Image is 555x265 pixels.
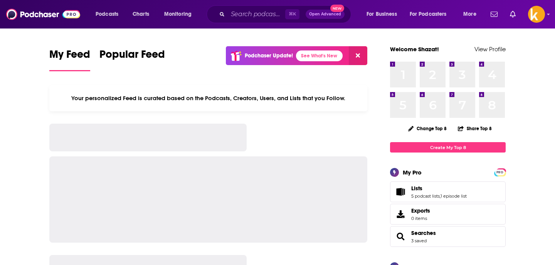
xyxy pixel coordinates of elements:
a: View Profile [474,45,506,53]
span: Charts [133,9,149,20]
button: open menu [458,8,486,20]
button: Change Top 8 [404,124,451,133]
button: Show profile menu [528,6,545,23]
a: 1 episode list [441,193,467,199]
span: ⌘ K [285,9,299,19]
a: Lists [393,186,408,197]
a: Searches [411,230,436,236]
button: Open AdvancedNew [306,10,345,19]
span: Searches [390,226,506,247]
span: My Feed [49,48,90,65]
span: 0 items [411,216,430,221]
button: open menu [361,8,407,20]
a: Exports [390,204,506,225]
div: Your personalized Feed is curated based on the Podcasts, Creators, Users, and Lists that you Follow. [49,85,367,111]
button: open menu [90,8,128,20]
a: Searches [393,231,408,242]
input: Search podcasts, credits, & more... [228,8,285,20]
span: Exports [411,207,430,214]
div: Search podcasts, credits, & more... [214,5,358,23]
span: Lists [411,185,422,192]
button: open menu [405,8,458,20]
a: My Feed [49,48,90,71]
a: Create My Top 8 [390,142,506,153]
img: User Profile [528,6,545,23]
a: Popular Feed [99,48,165,71]
a: See What's New [296,50,343,61]
span: New [330,5,344,12]
p: Podchaser Update! [245,52,293,59]
img: Podchaser - Follow, Share and Rate Podcasts [6,7,80,22]
a: Show notifications dropdown [507,8,519,21]
span: Exports [393,209,408,220]
a: Welcome Shazat! [390,45,439,53]
a: Lists [411,185,467,192]
button: Share Top 8 [457,121,492,136]
span: More [463,9,476,20]
span: Logged in as sshawan [528,6,545,23]
span: , [440,193,441,199]
span: Monitoring [164,9,192,20]
span: For Podcasters [410,9,447,20]
a: Charts [128,8,154,20]
span: Podcasts [96,9,118,20]
div: My Pro [403,169,422,176]
button: open menu [159,8,202,20]
a: PRO [495,169,505,175]
span: Popular Feed [99,48,165,65]
span: For Business [367,9,397,20]
a: 3 saved [411,238,427,243]
span: Open Advanced [309,12,341,16]
a: 5 podcast lists [411,193,440,199]
span: Lists [390,181,506,202]
a: Show notifications dropdown [488,8,501,21]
